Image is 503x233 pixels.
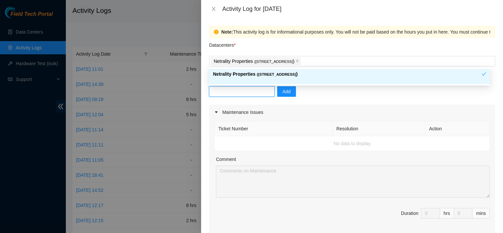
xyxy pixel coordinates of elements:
div: hrs [440,208,454,219]
p: Datacenters [209,38,236,49]
span: exclamation-circle [214,30,219,34]
p: Netrality Properties ) [214,58,294,65]
strong: Note: [221,28,233,36]
th: Resolution [333,121,426,136]
span: close [296,59,299,63]
div: mins [472,208,490,219]
div: Maintenance Issues [209,105,495,120]
p: Enter Ticket / DP ID [209,74,495,82]
th: Ticket Number [215,121,333,136]
th: Action [425,121,490,136]
span: caret-right [214,110,218,114]
button: Close [209,6,218,12]
span: Add [282,88,291,95]
button: Add [277,86,296,97]
td: No data to display [215,136,490,151]
span: question-circle [250,76,254,80]
div: Duration [401,210,418,217]
label: Comment [216,156,236,163]
span: close [211,6,216,12]
div: Activity Log for [DATE] [222,5,495,13]
span: ( [STREET_ADDRESS] [254,60,293,64]
textarea: Comment [216,166,490,198]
